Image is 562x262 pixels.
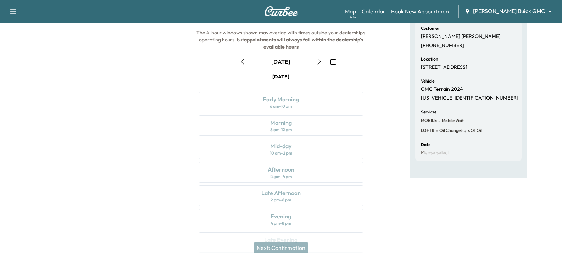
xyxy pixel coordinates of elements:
[421,143,430,147] h6: Date
[421,26,439,30] h6: Customer
[345,7,356,16] a: MapBeta
[421,43,464,49] p: [PHONE_NUMBER]
[421,118,437,123] span: MOBILE
[421,110,436,114] h6: Services
[421,33,501,40] p: [PERSON_NAME] [PERSON_NAME]
[440,118,464,123] span: Mobile Visit
[434,127,438,134] span: -
[421,95,518,101] p: [US_VEHICLE_IDENTIFICATION_NUMBER]
[421,79,434,83] h6: Vehicle
[264,6,298,16] img: Curbee Logo
[244,37,364,50] b: appointments will always fall within the dealership's available hours
[421,128,434,133] span: LOFT8
[196,8,366,50] span: The arrival window the night before the service date. The 4-hour windows shown may overlap with t...
[271,58,290,66] div: [DATE]
[421,64,467,71] p: [STREET_ADDRESS]
[421,86,463,93] p: GMC Terrain 2024
[349,15,356,20] div: Beta
[438,128,482,133] span: Oil Change 8qts of oil
[473,7,545,15] span: [PERSON_NAME] Buick GMC
[362,7,385,16] a: Calendar
[421,150,450,156] p: Please select
[437,117,440,124] span: -
[421,57,438,61] h6: Location
[272,73,289,80] div: [DATE]
[391,7,451,16] a: Book New Appointment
